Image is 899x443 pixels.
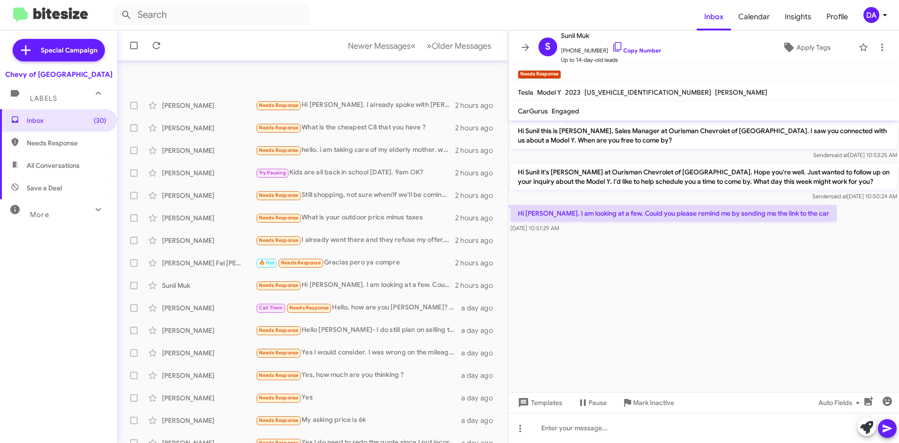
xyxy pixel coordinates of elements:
div: 2 hours ago [455,146,501,155]
span: Needs Response [259,237,299,243]
span: Newer Messages [348,41,411,51]
span: Needs Response [259,327,299,333]
div: a day ago [461,371,501,380]
span: Pause [589,394,607,411]
div: [PERSON_NAME] [162,123,256,133]
div: [PERSON_NAME] [162,393,256,403]
div: Chevy of [GEOGRAPHIC_DATA] [5,70,112,79]
p: Hi Sunil this is [PERSON_NAME], Sales Manager at Ourisman Chevrolet of [GEOGRAPHIC_DATA]. I saw y... [510,122,897,149]
div: 2 hours ago [455,123,501,133]
span: Model Y [537,88,561,97]
span: Needs Response [259,125,299,131]
button: Next [421,36,497,55]
span: said at [831,193,847,200]
span: Auto Fields [818,394,863,411]
span: CarGurus [518,107,548,115]
div: a day ago [461,326,501,335]
div: Sunil Muk [162,281,256,290]
span: Sender [DATE] 10:50:24 AM [812,193,897,200]
div: 2 hours ago [455,236,501,245]
span: Special Campaign [41,45,97,55]
div: 2 hours ago [455,258,501,268]
span: Needs Response [281,260,321,266]
p: Hi [PERSON_NAME]. I am looking at a few. Could you please remind me by sending me the link to the... [510,205,837,222]
span: Needs Response [259,282,299,288]
span: Save a Deal [27,183,62,193]
span: Apply Tags [796,39,831,56]
a: Profile [819,3,855,30]
span: Sunil Muk [561,30,661,41]
span: S [545,39,551,54]
span: [PHONE_NUMBER] [561,41,661,55]
span: Labels [30,94,57,103]
small: Needs Response [518,70,561,79]
span: Needs Response [289,305,329,311]
div: [PERSON_NAME] Fel [PERSON_NAME] [162,258,256,268]
span: Engaged [552,107,579,115]
div: My asking price is 6k [256,415,461,426]
div: Still shopping, not sure when/if we'll be coming back. [256,190,455,201]
span: Needs Response [259,215,299,221]
div: 2 hours ago [455,213,501,223]
div: [PERSON_NAME] [162,191,256,200]
span: Needs Response [259,372,299,378]
a: Calendar [731,3,777,30]
div: a day ago [461,393,501,403]
span: Call Them [259,305,283,311]
div: a day ago [461,348,501,358]
span: Needs Response [259,417,299,423]
nav: Page navigation example [343,36,497,55]
span: All Conversations [27,161,80,170]
p: Hi Sunil it's [PERSON_NAME] at Ourisman Chevrolet of [GEOGRAPHIC_DATA]. Hope you're well. Just wa... [510,164,897,190]
span: Needs Response [27,138,106,148]
span: 🔥 Hot [259,260,275,266]
span: [PERSON_NAME] [715,88,767,97]
div: [PERSON_NAME] [162,146,256,155]
div: What is your outdoor price minus taxes [256,212,455,223]
span: Needs Response [259,192,299,198]
span: Needs Response [259,102,299,108]
span: Sender [DATE] 10:53:25 AM [813,151,897,158]
span: (30) [94,116,106,125]
div: [PERSON_NAME] [162,371,256,380]
div: 2 hours ago [455,168,501,178]
div: [PERSON_NAME] [162,416,256,425]
span: Inbox [27,116,106,125]
span: Templates [516,394,562,411]
span: Try Pausing [259,170,286,176]
button: Previous [342,36,421,55]
button: Pause [570,394,614,411]
div: Yes, how much are you thinking ? [256,370,461,381]
div: Hi [PERSON_NAME]. I am looking at a few. Could you please remind me by sending me the link to the... [256,280,455,291]
span: « [411,40,416,52]
a: Inbox [697,3,731,30]
span: Mark Inactive [633,394,674,411]
div: hello. i am taking care of my elderly mother. we found out [DATE] she has [MEDICAL_DATA] so unfor... [256,145,455,156]
div: 2 hours ago [455,101,501,110]
div: 2 hours ago [455,191,501,200]
span: Needs Response [259,350,299,356]
div: What is the cheapest C8 that you have ? [256,122,455,133]
span: [US_VEHICLE_IDENTIFICATION_NUMBER] [584,88,711,97]
span: More [30,210,49,219]
span: Older Messages [432,41,491,51]
div: Gracias pero ya compre [256,257,455,268]
div: I already went there and they refuse my offer, they did not go down on the price, not even a dime... [256,235,455,246]
div: [PERSON_NAME] [162,236,256,245]
div: Yes [256,392,461,403]
div: [PERSON_NAME] [162,213,256,223]
a: Insights [777,3,819,30]
div: Hi [PERSON_NAME]. I already spoke with [PERSON_NAME]. The price is too high to make the trip from... [256,100,455,111]
span: 2023 [565,88,581,97]
span: said at [832,151,848,158]
div: 2 hours ago [455,281,501,290]
div: a day ago [461,416,501,425]
span: [DATE] 10:51:29 AM [510,225,559,232]
button: DA [855,7,889,23]
div: [PERSON_NAME] [162,168,256,178]
button: Apply Tags [758,39,854,56]
div: a day ago [461,303,501,313]
span: » [427,40,432,52]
